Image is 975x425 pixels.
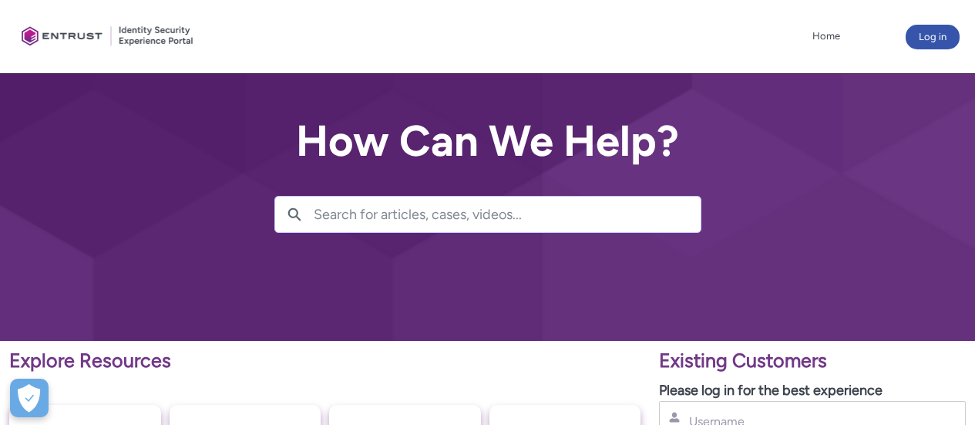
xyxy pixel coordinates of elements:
[314,197,701,232] input: Search for articles, cases, videos...
[275,197,314,232] button: Search
[274,117,701,165] h2: How Can We Help?
[9,346,640,376] p: Explore Resources
[809,25,844,48] a: Home
[10,379,49,417] button: Open Preferences
[659,380,966,401] p: Please log in for the best experience
[659,346,966,376] p: Existing Customers
[906,25,960,49] button: Log in
[10,379,49,417] div: Cookie Preferences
